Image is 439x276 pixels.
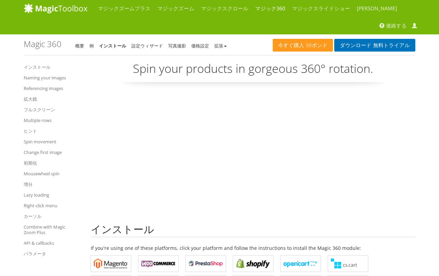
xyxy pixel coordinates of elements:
a: 設定ウィザード [132,43,163,49]
a: 概要 [75,43,84,49]
h2: インストール [91,223,415,237]
a: Lazy loading [24,191,80,199]
a: Combine with Magic Zoom Plus [24,223,80,236]
a: Naming your images [24,74,80,82]
a: Referencing images [24,84,80,92]
img: MagicToolbox.com - あなたのウェブサイトのための画像ツール [24,3,88,13]
a: 増分 [24,180,80,188]
a: カーソル [24,212,80,220]
span: 99ポンド [304,43,327,48]
a: ヒント [24,127,80,135]
a: ダウンロード無料トライアル [334,39,415,52]
span: 連絡する [386,22,407,29]
a: 拡張 [214,43,227,49]
a: パラメータ [24,250,80,258]
a: 連絡する [378,17,410,34]
a: Shopify用マジック360 [233,255,273,272]
a: インストール [99,43,126,49]
a: 初期化 [24,159,80,167]
b: WooCommerceのマジック360 [141,258,176,269]
b: CSカート用マジック360 [331,258,365,269]
a: 価格設定 [191,43,209,49]
b: PrestaShop用マジック360 [189,258,223,269]
a: インストール [24,63,80,71]
a: Spin movement [24,137,80,146]
b: Shopify用マジック360 [236,258,270,269]
a: API & callbacks [24,239,80,247]
b: マジック360 for Magento [94,258,128,269]
a: Mousewheel spin [24,169,80,178]
a: OpenCart用マジック360 [280,255,321,272]
a: Multiple rows [24,116,80,124]
a: PrestaShop用マジック360 [185,255,226,272]
b: OpenCart用マジック360 [283,258,318,269]
p: If you're using one of these platforms, click your platform and follow the instructions to instal... [91,244,415,252]
a: Right-click menu [24,201,80,210]
p: Spin your products in gorgeous 360° rotation. [91,60,415,82]
a: Change first image [24,148,80,156]
span: 無料トライアル [371,43,410,48]
a: マジック360 for Magento [91,255,131,272]
a: 写真撮影 [168,43,186,49]
h1: Magic 360 [24,40,61,48]
a: CSカート用マジック360 [328,255,368,272]
a: 拡大鏡 [24,95,80,103]
a: 例 [89,43,94,49]
a: WooCommerceのマジック360 [138,255,179,272]
a: フルスクリーン [24,106,80,114]
a: 今すぐ購入99ポンド [273,39,333,52]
